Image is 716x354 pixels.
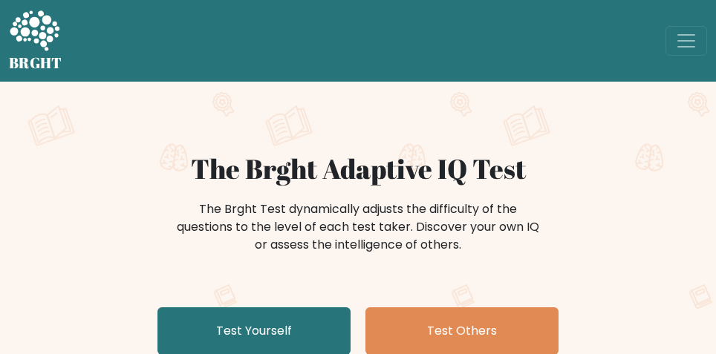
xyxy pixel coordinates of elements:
div: The Brght Test dynamically adjusts the difficulty of the questions to the level of each test take... [172,200,544,254]
button: Toggle navigation [665,26,707,56]
h5: BRGHT [9,54,62,72]
a: BRGHT [9,6,62,76]
h1: The Brght Adaptive IQ Test [9,153,707,186]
